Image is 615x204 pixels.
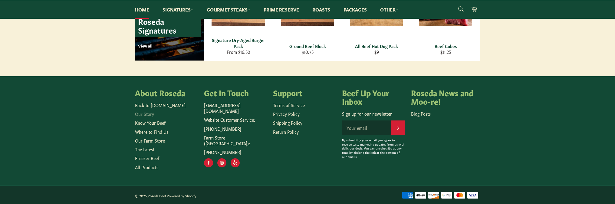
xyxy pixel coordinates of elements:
a: Our Story [135,111,154,117]
a: Signatures [156,0,199,19]
div: Ground Beef Block [277,43,338,49]
div: $9 [346,49,407,55]
h4: About Roseda [135,88,198,97]
a: Return Policy [273,129,299,135]
div: $11.25 [415,49,476,55]
h4: Get In Touch [204,88,267,97]
div: Signature Dry-Aged Burger Pack [208,37,269,49]
a: Shipping Policy [273,120,302,126]
a: Blog Posts [411,110,431,117]
a: Back to [DOMAIN_NAME] [135,102,186,108]
h4: Support [273,88,336,97]
a: Our Farm Store [135,137,165,143]
a: Where to Find Us [135,129,168,135]
div: Beef Cubes [415,43,476,49]
p: Roseda Signatures [135,14,201,37]
p: Sign up for our newsletter [342,111,405,117]
small: © 2025, . [135,193,196,198]
h4: Roseda News and Moo-re! [411,88,474,105]
p: [EMAIL_ADDRESS][DOMAIN_NAME] [204,102,267,114]
a: Powered by Shopify [167,193,196,198]
p: Website Customer Service: [204,117,267,123]
p: [PHONE_NUMBER] [204,126,267,132]
div: $10.75 [277,49,338,55]
p: By submitting your email you agree to receive tasty marketing updates from us with delicious deal... [342,138,405,159]
a: Know Your Beef [135,120,166,126]
a: The Latest [135,146,154,152]
p: Farm Store ([GEOGRAPHIC_DATA]): [204,135,267,146]
a: Prime Reserve [258,0,305,19]
a: Gourmet Steaks [201,0,256,19]
div: From $16.50 [208,49,269,55]
a: Roseda Beef [148,193,166,198]
a: Home [129,0,155,19]
a: Terms of Service [273,102,305,108]
a: Packages [337,0,373,19]
a: Other [374,0,404,19]
input: Your email [342,120,391,135]
div: All Beef Hot Dog Pack [346,43,407,49]
a: All Products [135,164,158,170]
p: View all [138,43,201,48]
h4: Beef Up Your Inbox [342,88,405,105]
a: Freezer Beef [135,155,159,161]
a: Privacy Policy [273,111,300,117]
p: [PHONE_NUMBER] [204,149,267,155]
a: Roasts [306,0,336,19]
